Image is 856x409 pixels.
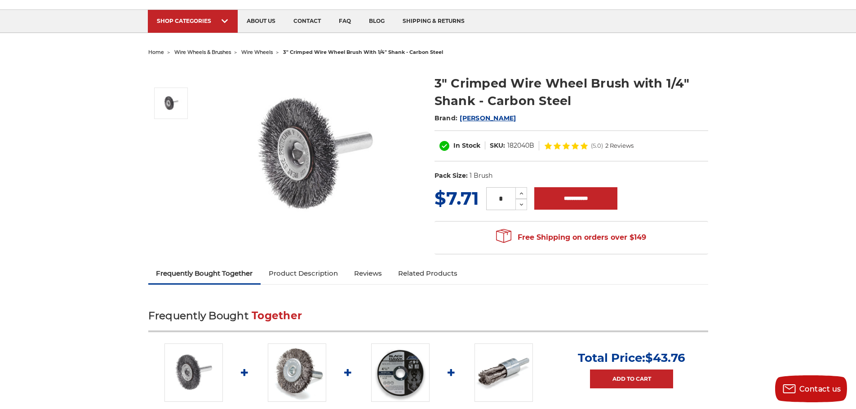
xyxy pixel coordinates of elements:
span: Frequently Bought [148,309,248,322]
p: Total Price: [578,351,685,365]
h1: 3" Crimped Wire Wheel Brush with 1/4" Shank - Carbon Steel [435,75,708,110]
dt: Pack Size: [435,171,468,180]
a: wire wheels [241,49,273,55]
span: Together [252,309,302,322]
a: Reviews [346,264,390,283]
a: wire wheels & brushes [174,49,231,55]
img: 3" Crimped Carbon Steel Wire Wheel Brush with 1/4" Shank [225,65,405,245]
a: contact [284,10,330,33]
a: home [148,49,164,55]
img: 3" Crimped Carbon Steel Wire Wheel Brush with 1/4" Shank [164,343,223,402]
a: Product Description [261,264,346,283]
a: Related Products [390,264,466,283]
span: Brand: [435,114,458,122]
dd: 1 Brush [470,171,492,180]
a: [PERSON_NAME] [460,114,516,122]
span: Contact us [799,385,841,393]
span: In Stock [453,141,480,150]
img: 3" Crimped Carbon Steel Wire Wheel Brush with 1/4" Shank [160,92,182,114]
a: Frequently Bought Together [148,264,261,283]
span: $43.76 [645,351,685,365]
span: (5.0) [591,143,603,149]
span: Free Shipping on orders over $149 [496,229,646,246]
dt: SKU: [490,141,505,150]
a: about us [238,10,284,33]
a: shipping & returns [394,10,474,33]
span: 3" crimped wire wheel brush with 1/4" shank - carbon steel [283,49,443,55]
a: faq [330,10,360,33]
span: $7.71 [435,187,479,209]
div: SHOP CATEGORIES [157,18,229,24]
button: Contact us [775,375,847,402]
span: 2 Reviews [605,143,634,149]
dd: 182040B [507,141,534,150]
a: blog [360,10,394,33]
a: Add to Cart [590,369,673,388]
